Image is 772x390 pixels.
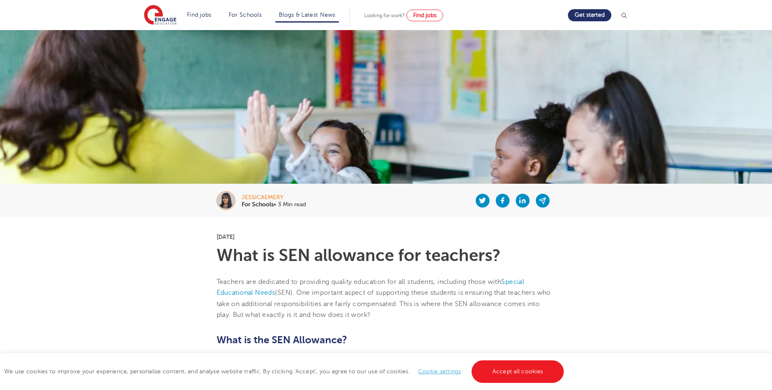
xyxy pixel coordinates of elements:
[413,12,436,18] span: Find jobs
[279,12,336,18] a: Blogs & Latest News
[217,278,502,286] span: Teachers are dedicated to providing quality education for all students, including those with
[472,360,564,383] a: Accept all cookies
[144,5,177,26] img: Engage Education
[217,234,556,240] p: [DATE]
[406,10,443,21] a: Find jobs
[364,13,405,18] span: Looking for work?
[217,247,556,264] h1: What is SEN allowance for teachers?
[242,201,274,208] b: For Schools
[229,12,262,18] a: For Schools
[568,9,611,21] a: Get started
[418,368,461,375] a: Cookie settings
[217,334,347,346] span: What is the SEN Allowance?
[242,195,306,200] div: jessicaemery
[4,368,566,375] span: We use cookies to improve your experience, personalise content, and analyse website traffic. By c...
[217,289,551,319] span: (SEN). One important aspect of supporting these students is ensuring that teachers who take on ad...
[187,12,212,18] a: Find jobs
[242,202,306,208] p: • 3 Min read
